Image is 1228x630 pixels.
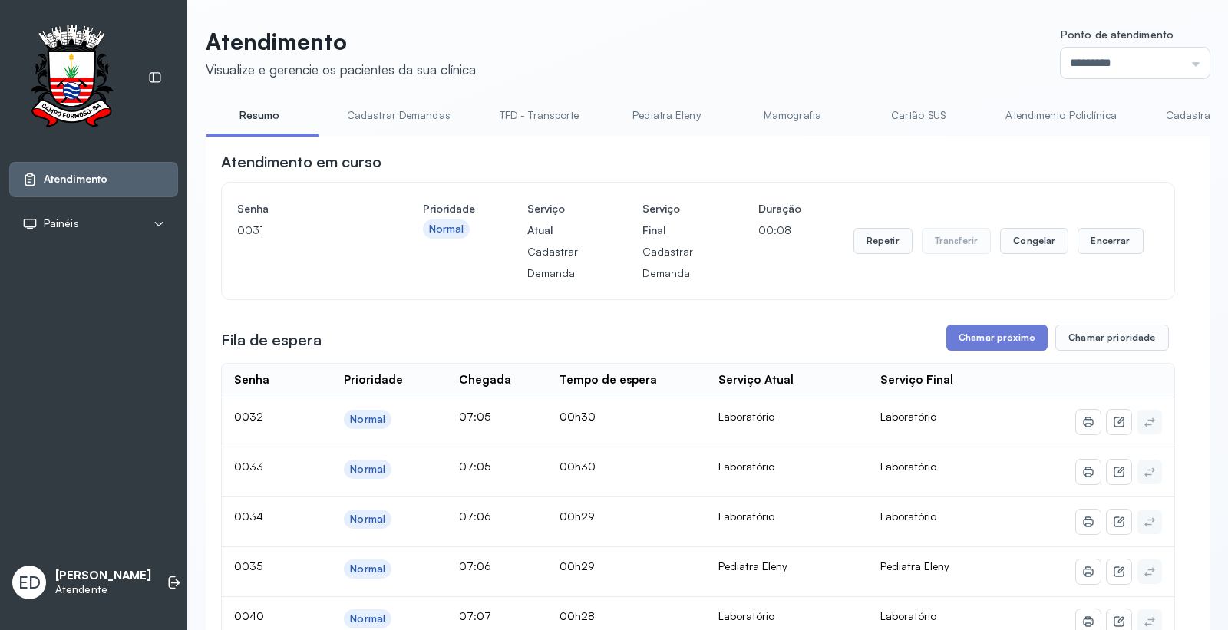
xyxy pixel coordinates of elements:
[484,103,595,128] a: TFD - Transporte
[758,198,801,219] h4: Duração
[22,172,165,187] a: Atendimento
[1055,325,1169,351] button: Chamar prioridade
[612,103,720,128] a: Pediatra Eleny
[234,460,263,473] span: 0033
[1061,28,1174,41] span: Ponto de atendimento
[560,460,596,473] span: 00h30
[853,228,913,254] button: Repetir
[560,373,657,388] div: Tempo de espera
[234,510,263,523] span: 0034
[459,373,511,388] div: Chegada
[718,510,856,523] div: Laboratório
[560,609,595,622] span: 00h28
[234,410,263,423] span: 0032
[350,413,385,426] div: Normal
[946,325,1048,351] button: Chamar próximo
[527,198,590,241] h4: Serviço Atual
[44,173,107,186] span: Atendimento
[459,410,490,423] span: 07:05
[642,241,705,284] p: Cadastrar Demanda
[922,228,992,254] button: Transferir
[206,28,476,55] p: Atendimento
[344,373,403,388] div: Prioridade
[560,410,596,423] span: 00h30
[332,103,466,128] a: Cadastrar Demandas
[1078,228,1143,254] button: Encerrar
[560,510,595,523] span: 00h29
[880,559,949,572] span: Pediatra Eleny
[880,410,936,423] span: Laboratório
[237,198,371,219] h4: Senha
[221,329,322,351] h3: Fila de espera
[990,103,1131,128] a: Atendimento Policlínica
[234,609,264,622] span: 0040
[718,559,856,573] div: Pediatra Eleny
[880,373,953,388] div: Serviço Final
[237,219,371,241] p: 0031
[560,559,595,572] span: 00h29
[350,562,385,576] div: Normal
[55,583,151,596] p: Atendente
[234,373,269,388] div: Senha
[206,103,313,128] a: Resumo
[738,103,846,128] a: Mamografia
[221,151,381,173] h3: Atendimento em curso
[880,460,936,473] span: Laboratório
[459,460,490,473] span: 07:05
[864,103,972,128] a: Cartão SUS
[206,61,476,78] div: Visualize e gerencie os pacientes da sua clínica
[429,223,464,236] div: Normal
[234,559,262,572] span: 0035
[350,513,385,526] div: Normal
[718,460,856,473] div: Laboratório
[55,569,151,583] p: [PERSON_NAME]
[459,609,491,622] span: 07:07
[718,609,856,623] div: Laboratório
[758,219,801,241] p: 00:08
[880,510,936,523] span: Laboratório
[44,217,79,230] span: Painéis
[16,25,127,131] img: Logotipo do estabelecimento
[718,373,794,388] div: Serviço Atual
[459,510,491,523] span: 07:06
[1000,228,1068,254] button: Congelar
[350,463,385,476] div: Normal
[350,612,385,625] div: Normal
[423,198,475,219] h4: Prioridade
[880,609,936,622] span: Laboratório
[718,410,856,424] div: Laboratório
[527,241,590,284] p: Cadastrar Demanda
[642,198,705,241] h4: Serviço Final
[459,559,491,572] span: 07:06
